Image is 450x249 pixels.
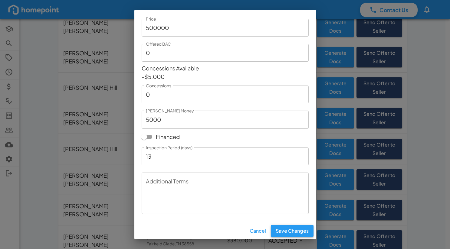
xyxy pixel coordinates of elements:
p: -$5,000 [142,73,309,81]
label: Offered BAC [146,41,171,47]
label: Concessions [146,83,171,89]
p: Concessions Available [142,64,309,72]
span: Financed [156,133,180,141]
label: Price [146,16,156,22]
label: [PERSON_NAME] Money [146,108,194,114]
label: Inspection Period (days) [146,145,192,151]
button: Cancel [247,225,268,237]
button: Save Changes [271,225,314,237]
